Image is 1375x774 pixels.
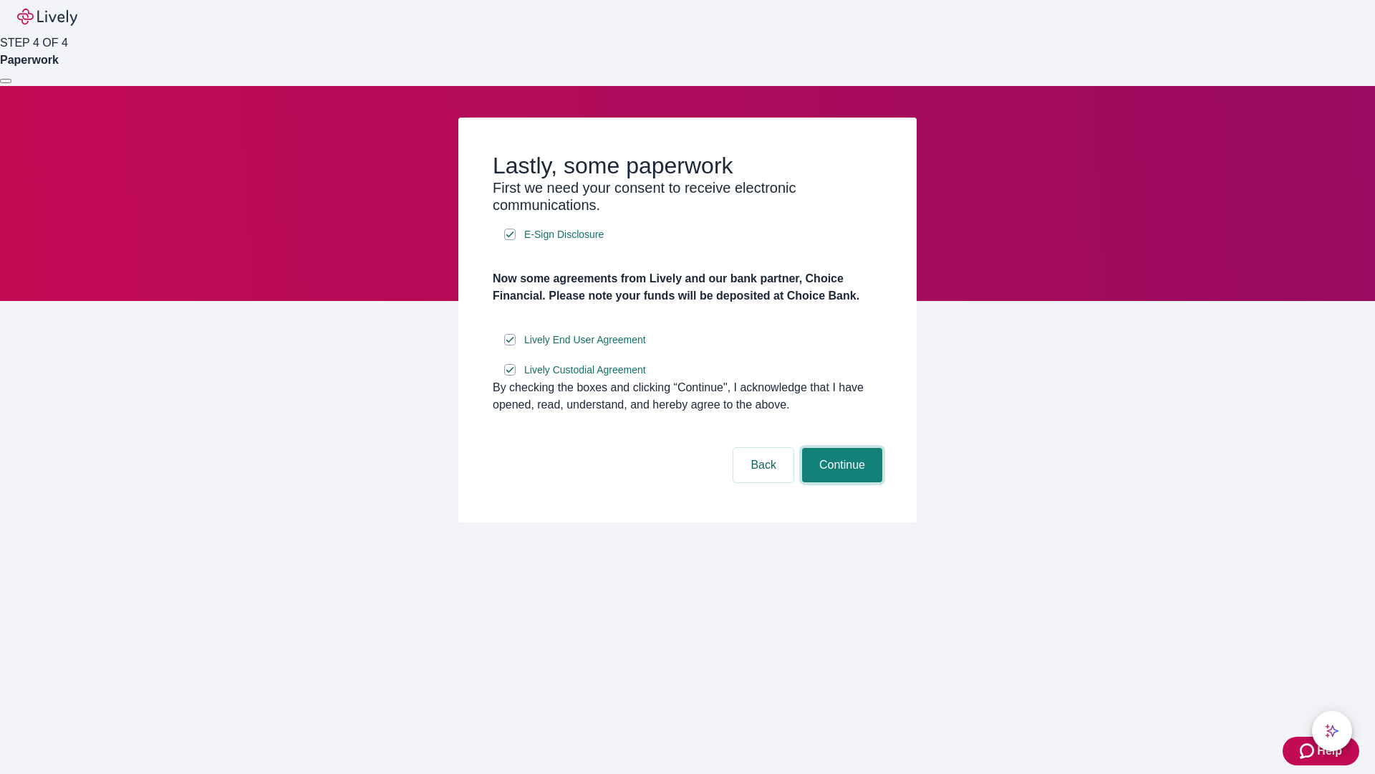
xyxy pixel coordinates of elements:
[493,152,882,179] h2: Lastly, some paperwork
[1325,724,1339,738] svg: Lively AI Assistant
[1300,742,1317,760] svg: Zendesk support icon
[1312,711,1352,751] button: chat
[524,333,646,348] span: Lively End User Agreement
[524,363,646,378] span: Lively Custodial Agreement
[521,331,649,349] a: e-sign disclosure document
[493,179,882,214] h3: First we need your consent to receive electronic communications.
[524,227,604,242] span: E-Sign Disclosure
[17,9,77,26] img: Lively
[493,270,882,305] h4: Now some agreements from Lively and our bank partner, Choice Financial. Please note your funds wi...
[521,361,649,379] a: e-sign disclosure document
[1283,737,1359,765] button: Zendesk support iconHelp
[802,448,882,482] button: Continue
[521,226,607,244] a: e-sign disclosure document
[493,379,882,414] div: By checking the boxes and clicking “Continue", I acknowledge that I have opened, read, understand...
[733,448,793,482] button: Back
[1317,742,1342,760] span: Help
